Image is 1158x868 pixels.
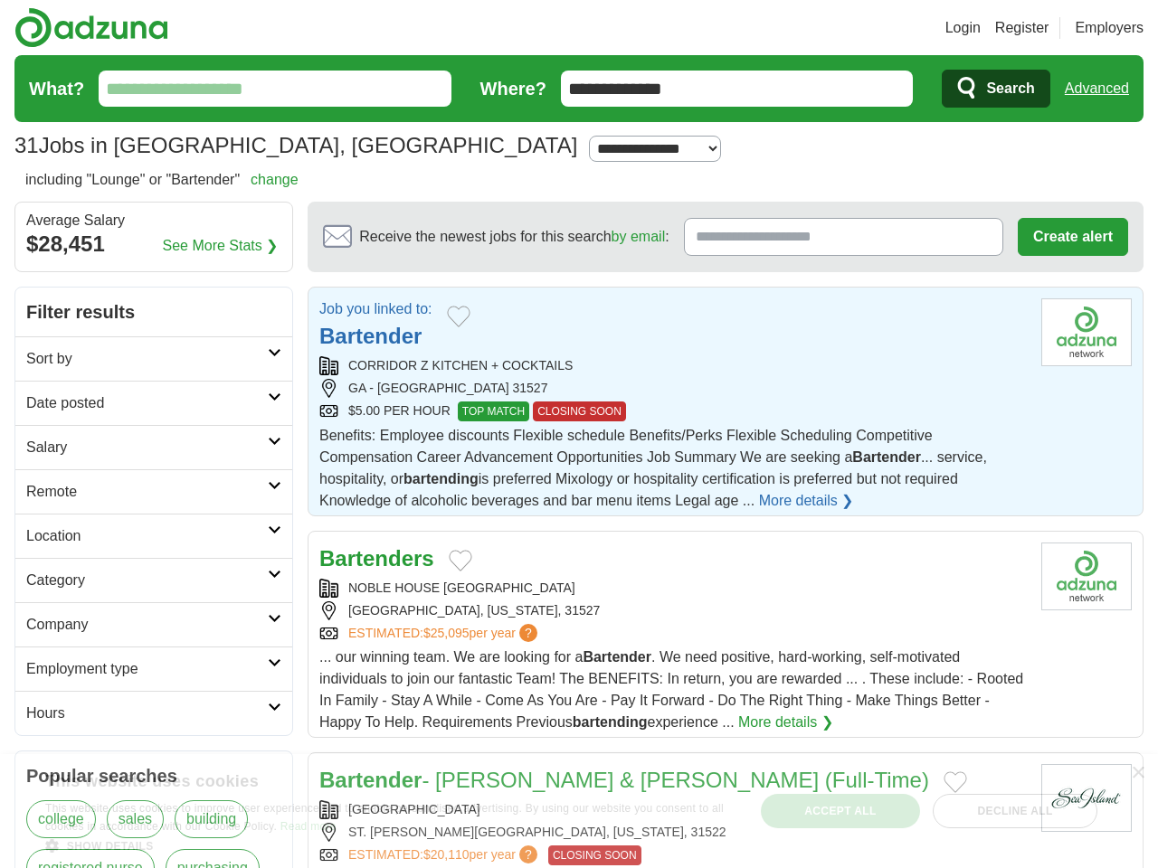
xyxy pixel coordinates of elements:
[480,75,546,102] label: Where?
[45,836,734,854] div: Show details
[26,658,268,680] h2: Employment type
[458,401,529,421] span: TOP MATCH
[403,471,479,486] strong: bartending
[15,691,292,735] a: Hours
[14,133,577,157] h1: Jobs in [GEOGRAPHIC_DATA], [GEOGRAPHIC_DATA]
[933,794,1097,828] div: Decline all
[29,75,84,102] label: What?
[359,226,669,248] span: Receive the newest jobs for this search :
[26,703,268,724] h2: Hours
[15,425,292,469] a: Salary
[1041,542,1132,610] img: Company logo
[1065,71,1129,107] a: Advanced
[15,336,292,381] a: Sort by
[319,579,1027,598] div: NOBLE HOUSE [GEOGRAPHIC_DATA]
[319,379,1027,398] div: GA - [GEOGRAPHIC_DATA] 31527
[348,624,541,643] a: ESTIMATED:$25,095per year?
[1041,298,1132,366] img: Company logo
[280,820,337,833] a: Read more, opens a new window
[1075,17,1144,39] a: Employers
[26,348,268,370] h2: Sort by
[25,169,299,191] h2: including "Lounge" or "Bartender"
[15,514,292,558] a: Location
[15,288,292,336] h2: Filter results
[1131,767,1144,780] div: Close
[26,570,268,591] h2: Category
[67,840,154,853] span: Show details
[447,306,470,327] button: Add to favorite jobs
[319,298,432,320] p: Job you linked to:
[163,235,279,257] a: See More Stats ❯
[319,401,1027,421] div: $5.00 PER HOUR
[15,602,292,646] a: Company
[759,490,854,512] a: More details ❯
[519,624,537,642] span: ?
[945,17,981,39] a: Login
[986,71,1034,107] span: Search
[45,802,724,833] span: This website uses cookies to improve user experience and to enable personalised advertising. By u...
[15,558,292,602] a: Category
[319,649,1023,730] span: ... our winning team. We are looking for a . We need positive, hard-working, self-motivated indiv...
[319,546,434,571] a: Bartenders
[319,601,1027,620] div: [GEOGRAPHIC_DATA], [US_STATE], 31527
[612,229,666,244] a: by email
[573,714,648,730] strong: bartending
[449,550,472,571] button: Add to favorite jobs
[583,649,651,665] strong: Bartender
[942,70,1049,108] button: Search
[533,401,626,421] span: CLOSING SOON
[15,646,292,691] a: Employment type
[738,712,833,733] a: More details ❯
[251,172,299,187] a: change
[26,228,281,260] div: $28,451
[15,469,292,514] a: Remote
[14,129,39,162] span: 31
[26,614,268,636] h2: Company
[15,381,292,425] a: Date posted
[1018,218,1128,256] button: Create alert
[761,794,920,828] div: Accept all
[995,17,1049,39] a: Register
[14,7,168,48] img: Adzuna logo
[423,626,470,640] span: $25,095
[26,525,268,547] h2: Location
[852,449,921,465] strong: Bartender
[319,356,1027,375] div: CORRIDOR Z KITCHEN + COCKTAILS
[26,213,281,228] div: Average Salary
[45,765,688,792] div: This website uses cookies
[319,428,987,508] span: Benefits: Employee discounts Flexible schedule Benefits/Perks Flexible Scheduling Competitive Com...
[26,437,268,458] h2: Salary
[26,392,268,414] h2: Date posted
[26,481,268,503] h2: Remote
[319,324,422,348] a: Bartender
